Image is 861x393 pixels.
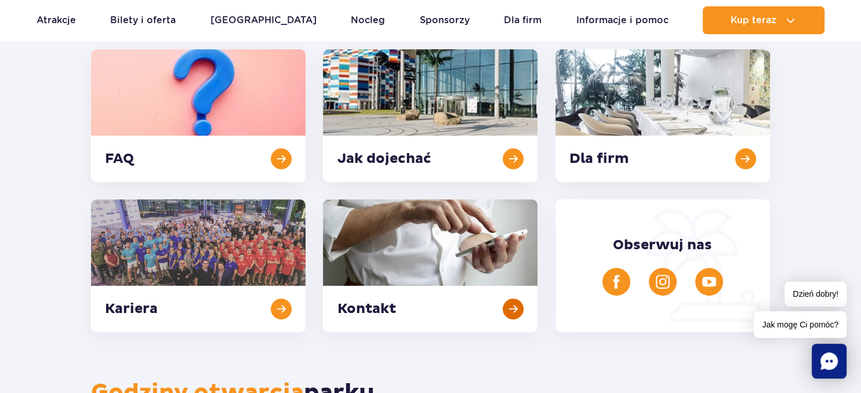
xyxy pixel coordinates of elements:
[702,275,716,289] img: YouTube
[210,6,317,34] a: [GEOGRAPHIC_DATA]
[754,311,847,338] span: Jak mogę Ci pomóc?
[784,282,847,307] span: Dzień dobry!
[609,275,623,289] img: Facebook
[351,6,385,34] a: Nocleg
[613,236,712,254] span: Obserwuj nas
[812,344,847,379] div: Chat
[656,275,670,289] img: Instagram
[420,6,470,34] a: Sponsorzy
[110,6,176,34] a: Bilety i oferta
[731,15,776,26] span: Kup teraz
[37,6,76,34] a: Atrakcje
[576,6,669,34] a: Informacje i pomoc
[703,6,824,34] button: Kup teraz
[504,6,542,34] a: Dla firm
